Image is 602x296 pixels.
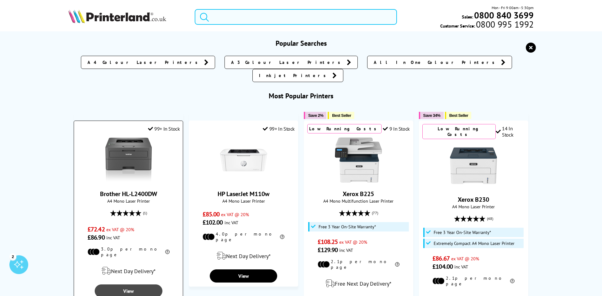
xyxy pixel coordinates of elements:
img: Xerox B230 [450,142,497,189]
a: 0800 840 3699 [473,12,534,18]
span: A4 Colour Laser Printers [87,59,201,65]
span: Free 3 Year On-Site Warranty* [434,230,491,235]
span: inc VAT [454,264,468,270]
img: Xerox B225 [335,137,382,184]
span: inc VAT [224,220,238,226]
span: £85.00 [203,210,220,218]
a: Xerox B230 [458,195,489,204]
a: HP LaserJet M110w [220,179,267,185]
a: A3 Colour Laser Printers [224,56,358,69]
span: A4 Mono Laser Printer [422,204,525,210]
b: 0800 840 3699 [474,9,534,21]
button: Best Seller [328,112,354,119]
div: 2 [9,253,16,260]
li: 2.1p per mono page [432,275,515,287]
a: All In One Colour Printers [367,56,512,69]
a: HP LaserJet M110w [218,190,269,198]
img: Printerland Logo [68,9,166,23]
button: Best Seller [445,112,472,119]
span: inc VAT [339,247,353,253]
img: Brother HL-L2400DW [105,137,152,184]
span: (1) [143,207,147,219]
span: ex VAT @ 20% [221,211,249,217]
a: View [210,269,277,283]
div: Low Running Costs [307,124,382,133]
span: £72.42 [87,225,105,233]
span: £104.00 [432,262,453,271]
span: Save 2% [308,113,323,118]
div: modal_delivery [307,275,410,292]
a: Inkjet Printers [252,69,343,82]
span: £108.25 [318,238,338,246]
div: Low Running Costs [422,124,496,139]
span: A4 Mono Laser Printer [77,198,180,204]
span: £86.67 [432,254,450,262]
div: 99+ In Stock [148,126,180,132]
span: Mon - Fri 9:00am - 5:30pm [492,5,534,11]
li: 4.0p per mono page [203,231,285,242]
div: 9 In Stock [383,126,410,132]
span: ex VAT @ 20% [106,226,134,232]
span: Customer Service: [440,21,534,29]
span: Inkjet Printers [259,72,329,79]
span: A3 Colour Laser Printers [231,59,344,65]
span: £129.90 [318,246,338,254]
a: A4 Colour Laser Printers [81,56,215,69]
h3: Most Popular Printers [68,91,534,100]
span: A4 Mono Laser Printer [192,198,295,204]
span: ex VAT @ 20% [339,239,367,245]
a: Brother HL-L2400DW [105,179,152,185]
span: Best Seller [449,113,468,118]
span: All In One Colour Printers [374,59,498,65]
a: Printerland Logo [68,9,187,24]
span: A4 Mono Multifunction Laser Printer [307,198,410,204]
img: HP LaserJet M110w [220,137,267,184]
li: 2.1p per mono page [318,259,400,270]
div: 14 In Stock [496,125,525,138]
span: 0800 995 1992 [475,21,534,27]
span: Sales: [462,14,473,20]
li: 3.0p per mono page [87,246,170,257]
div: modal_delivery [192,247,295,265]
span: £102.00 [203,218,223,226]
span: Best Seller [332,113,351,118]
span: (48) [487,213,493,225]
span: ex VAT @ 20% [451,256,479,262]
button: Save 2% [304,112,326,119]
span: Free 3 Year On-Site Warranty* [319,224,376,229]
span: £86.90 [87,233,105,241]
span: inc VAT [106,235,120,241]
a: Brother HL-L2400DW [100,190,157,198]
h3: Popular Searches [68,39,534,48]
a: Xerox B225 [343,190,374,198]
button: Save 34% [419,112,444,119]
a: Xerox B225 [335,179,382,185]
div: 99+ In Stock [263,126,295,132]
input: Search product or brand [195,9,397,25]
span: Save 34% [423,113,441,118]
div: modal_delivery [77,262,180,280]
span: Extremely Compact A4 Mono Laser Printer [434,241,515,246]
span: (77) [372,207,378,219]
a: Xerox B230 [450,184,497,190]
